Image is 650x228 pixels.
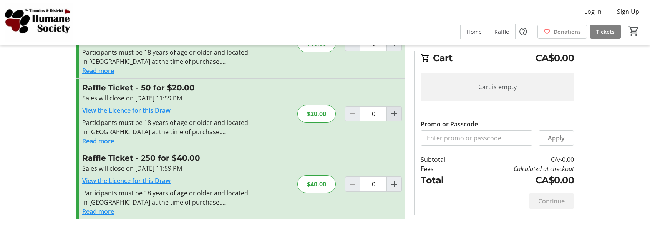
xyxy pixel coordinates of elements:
[539,130,574,146] button: Apply
[82,188,250,207] div: Participants must be 18 years of age or older and located in [GEOGRAPHIC_DATA] at the time of pur...
[465,164,574,173] td: Calculated at checkout
[82,118,250,136] div: Participants must be 18 years of age or older and located in [GEOGRAPHIC_DATA] at the time of pur...
[82,93,250,103] div: Sales will close on [DATE] 11:59 PM
[465,173,574,187] td: CA$0.00
[360,106,387,121] input: Raffle Ticket Quantity
[596,28,615,36] span: Tickets
[421,51,574,67] h2: Cart
[578,5,608,18] button: Log In
[82,48,250,66] div: Participants must be 18 years of age or older and located in [GEOGRAPHIC_DATA] at the time of pur...
[465,155,574,164] td: CA$0.00
[82,106,171,115] a: View the Licence for this Draw
[467,28,482,36] span: Home
[590,25,621,39] a: Tickets
[387,177,401,191] button: Increment by one
[360,176,387,192] input: Raffle Ticket Quantity
[421,73,574,101] div: Cart is empty
[421,130,532,146] input: Enter promo or passcode
[82,82,250,93] h3: Raffle Ticket - 50 for $20.00
[554,28,581,36] span: Donations
[297,105,336,123] div: $20.00
[297,175,336,193] div: $40.00
[5,3,73,42] img: Timmins and District Humane Society's Logo
[82,164,250,173] div: Sales will close on [DATE] 11:59 PM
[611,5,645,18] button: Sign Up
[516,24,531,39] button: Help
[82,66,114,75] button: Read more
[82,207,114,216] button: Read more
[627,24,641,38] button: Cart
[548,133,565,143] span: Apply
[82,136,114,146] button: Read more
[617,7,639,16] span: Sign Up
[421,173,465,187] td: Total
[421,164,465,173] td: Fees
[494,28,509,36] span: Raffle
[536,51,574,65] span: CA$0.00
[421,120,478,129] label: Promo or Passcode
[488,25,515,39] a: Raffle
[537,25,587,39] a: Donations
[387,107,401,121] button: Increment by one
[82,152,250,164] h3: Raffle Ticket - 250 for $40.00
[82,176,171,185] a: View the Licence for this Draw
[461,25,488,39] a: Home
[421,155,465,164] td: Subtotal
[584,7,602,16] span: Log In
